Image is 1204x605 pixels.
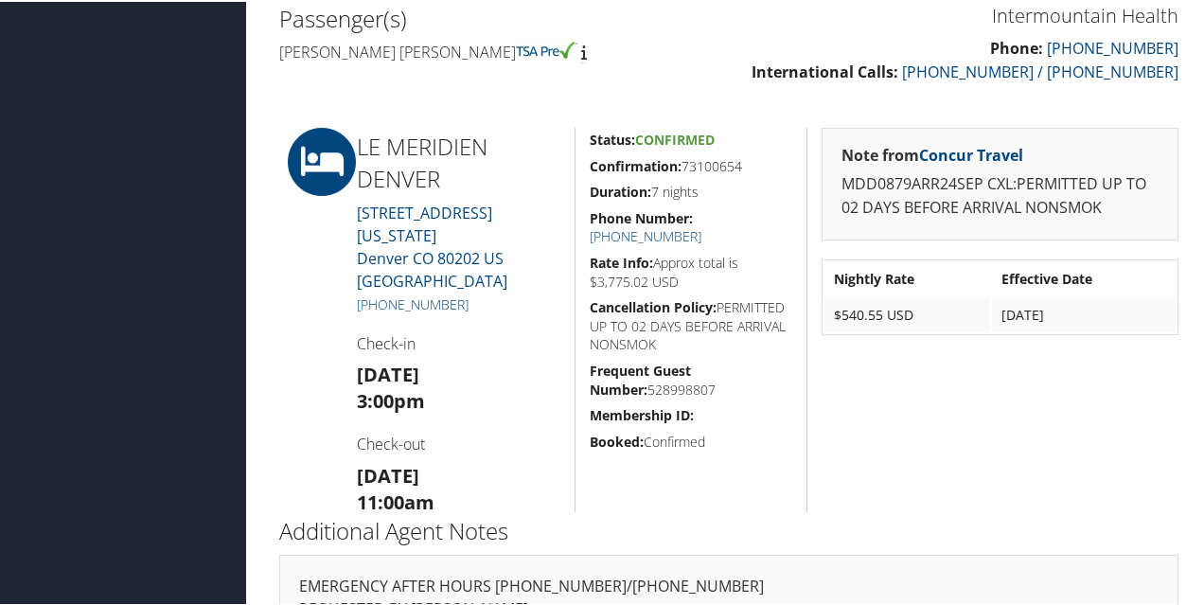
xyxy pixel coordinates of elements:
h4: Check-out [357,432,560,453]
a: [PHONE_NUMBER] / [PHONE_NUMBER] [902,60,1178,80]
strong: Duration: [590,181,651,199]
h5: 7 nights [590,181,792,200]
h5: PERMITTED UP TO 02 DAYS BEFORE ARRIVAL NONSMOK [590,296,792,352]
span: Confirmed [635,129,715,147]
h2: Passenger(s) [279,1,715,33]
strong: Rate Info: [590,252,653,270]
a: [STREET_ADDRESS][US_STATE]Denver CO 80202 US [GEOGRAPHIC_DATA] [357,201,507,290]
h5: 528998807 [590,360,792,397]
th: Effective Date [992,260,1176,294]
strong: [DATE] [357,461,419,487]
strong: Phone Number: [590,207,693,225]
strong: Phone: [990,36,1043,57]
h5: Confirmed [590,431,792,450]
strong: 3:00pm [357,386,425,412]
a: [PHONE_NUMBER] [357,294,469,311]
a: Concur Travel [919,143,1023,164]
strong: 11:00am [357,488,434,513]
strong: Membership ID: [590,404,694,422]
strong: Confirmation: [590,155,682,173]
strong: [DATE] [357,360,419,385]
h4: [PERSON_NAME] [PERSON_NAME] [279,40,715,61]
h4: Check-in [357,331,560,352]
td: [DATE] [992,296,1176,330]
td: $540.55 USD [824,296,990,330]
a: [PHONE_NUMBER] [590,225,701,243]
strong: Booked: [590,431,644,449]
h3: Intermountain Health [743,1,1178,27]
strong: Status: [590,129,635,147]
strong: Frequent Guest Number: [590,360,691,397]
h2: Additional Agent Notes [279,513,1178,545]
h5: Approx total is $3,775.02 USD [590,252,792,289]
p: MDD0879ARR24SEP CXL:PERMITTED UP TO 02 DAYS BEFORE ARRIVAL NONSMOK [841,170,1159,219]
strong: Note from [841,143,1023,164]
h5: 73100654 [590,155,792,174]
h2: LE MERIDIEN DENVER [357,129,560,192]
strong: Cancellation Policy: [590,296,717,314]
a: [PHONE_NUMBER] [1047,36,1178,57]
th: Nightly Rate [824,260,990,294]
img: tsa-precheck.png [516,40,577,57]
strong: International Calls: [752,60,898,80]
